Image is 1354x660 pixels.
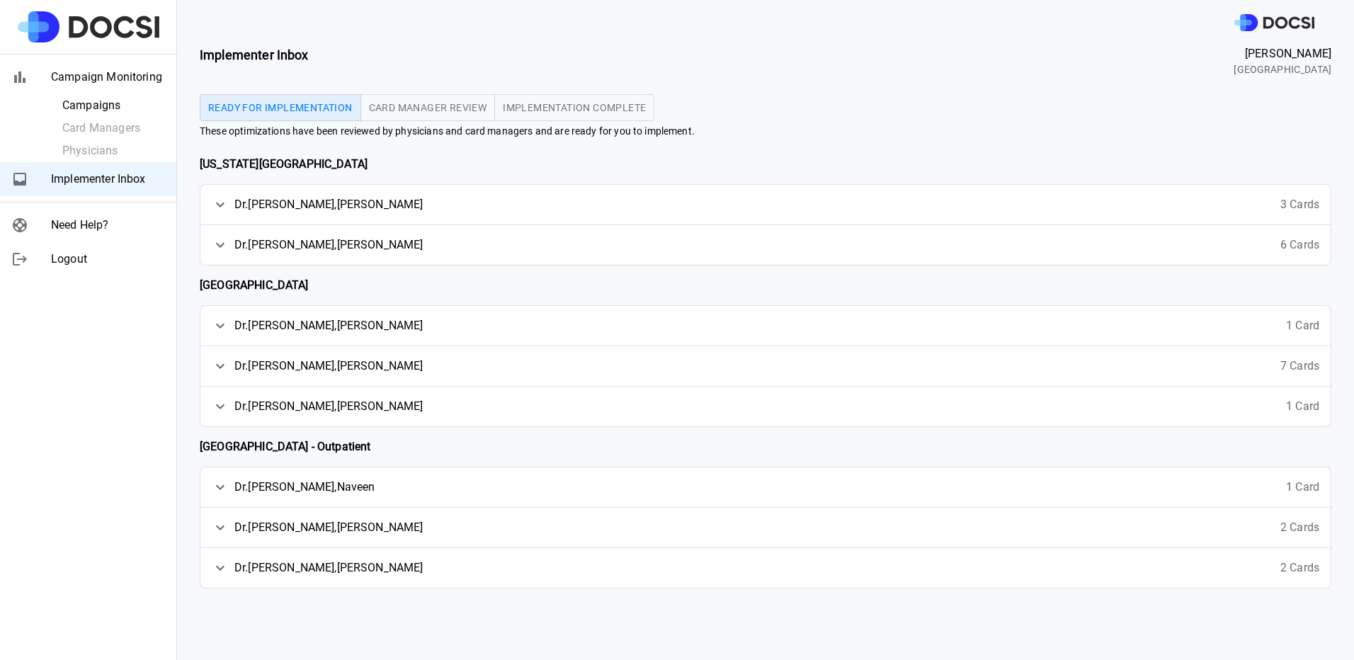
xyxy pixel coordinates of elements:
[234,479,375,496] span: Dr. [PERSON_NAME] , Naveen
[234,196,423,213] span: Dr. [PERSON_NAME] , [PERSON_NAME]
[51,69,165,86] span: Campaign Monitoring
[1280,237,1319,254] span: 6 Cards
[369,103,487,113] span: Card Manager Review
[234,317,423,334] span: Dr. [PERSON_NAME] , [PERSON_NAME]
[234,358,423,375] span: Dr. [PERSON_NAME] , [PERSON_NAME]
[51,171,165,188] span: Implementer Inbox
[234,559,423,576] span: Dr. [PERSON_NAME] , [PERSON_NAME]
[1286,398,1319,415] span: 1 Card
[1234,45,1331,62] span: [PERSON_NAME]
[200,278,309,292] b: [GEOGRAPHIC_DATA]
[62,97,165,114] span: Campaigns
[18,11,159,42] img: Site Logo
[1280,196,1319,213] span: 3 Cards
[234,237,423,254] span: Dr. [PERSON_NAME] , [PERSON_NAME]
[1286,479,1319,496] span: 1 Card
[200,440,371,453] b: [GEOGRAPHIC_DATA] - Outpatient
[51,251,165,268] span: Logout
[51,217,165,234] span: Need Help?
[1280,559,1319,576] span: 2 Cards
[1234,62,1331,77] span: [GEOGRAPHIC_DATA]
[1280,519,1319,536] span: 2 Cards
[234,519,423,536] span: Dr. [PERSON_NAME] , [PERSON_NAME]
[200,124,1331,139] span: These optimizations have been reviewed by physicians and card managers and are ready for you to i...
[494,94,654,121] button: Implementation Complete
[1234,14,1314,32] img: DOCSI Logo
[503,103,646,113] span: Implementation Complete
[360,94,496,121] button: Card Manager Review
[200,94,361,121] button: Ready for Implementation
[200,47,309,62] b: Implementer Inbox
[1280,358,1319,375] span: 7 Cards
[1286,317,1319,334] span: 1 Card
[208,103,353,113] span: Ready for Implementation
[200,157,368,171] b: [US_STATE][GEOGRAPHIC_DATA]
[234,398,423,415] span: Dr. [PERSON_NAME] , [PERSON_NAME]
